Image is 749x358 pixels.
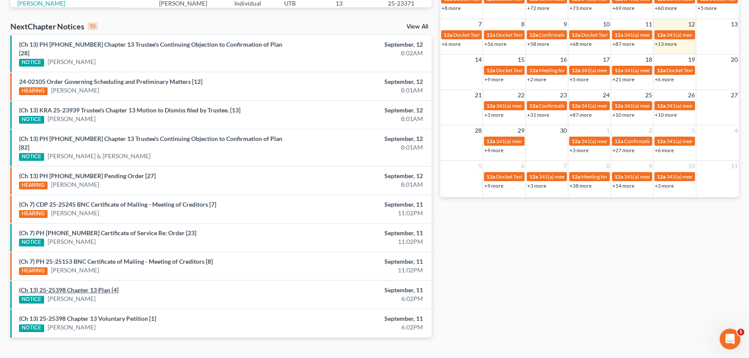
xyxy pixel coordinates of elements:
[612,112,634,118] a: +10 more
[407,24,428,30] a: View All
[48,115,96,123] a: [PERSON_NAME]
[19,78,202,85] a: 24-02105 Order Governing Scheduling and Preliminary Matters [12]
[624,138,722,144] span: Confirmation hearing for [PERSON_NAME]
[624,67,707,74] span: 341(a) meeting for [PERSON_NAME]
[612,147,634,153] a: +27 more
[559,125,568,136] span: 30
[474,90,483,100] span: 21
[559,54,568,65] span: 16
[48,237,96,246] a: [PERSON_NAME]
[294,49,423,58] div: 8:02AM
[487,173,495,180] span: 12a
[655,182,674,189] a: +3 more
[19,153,44,161] div: NOTICE
[477,19,483,29] span: 7
[602,90,611,100] span: 24
[496,173,619,180] span: Docket Text: for [PERSON_NAME] & [PERSON_NAME]
[484,182,503,189] a: +9 more
[570,147,589,153] a: +3 more
[294,134,423,143] div: September, 12
[657,173,666,180] span: 12a
[19,267,48,275] div: HEARING
[19,210,48,218] div: HEARING
[655,5,677,11] a: +60 more
[520,19,525,29] span: 8
[529,32,538,38] span: 12a
[19,116,44,124] div: NOTICE
[19,324,44,332] div: NOTICE
[442,41,461,47] a: +6 more
[572,102,580,109] span: 12a
[563,161,568,171] span: 7
[294,77,423,86] div: September, 12
[648,125,653,136] span: 2
[570,112,592,118] a: +87 more
[527,5,549,11] a: +72 more
[657,32,666,38] span: 12a
[294,86,423,95] div: 8:01AM
[581,102,665,109] span: 341(a) meeting for [PERSON_NAME]
[657,102,666,109] span: 12a
[529,102,538,109] span: 12a
[605,125,611,136] span: 1
[19,135,282,151] a: (Ch 13) PH [PHONE_NUMBER] Chapter 13 Trustee's Continuing Objection to Confirmation of Plan [82]
[527,112,549,118] a: +31 more
[496,138,579,144] span: 341(a) meeting for [PERSON_NAME]
[19,258,213,265] a: (Ch 7) PH 25-25153 BNC Certificate of Mailing - Meeting of Creditors [8]
[474,54,483,65] span: 14
[453,32,576,38] span: Docket Text: for [PERSON_NAME] & [PERSON_NAME]
[527,76,546,83] a: +2 more
[19,87,48,95] div: HEARING
[644,19,653,29] span: 11
[687,90,696,100] span: 26
[570,76,589,83] a: +5 more
[572,173,580,180] span: 12a
[527,41,549,47] a: +58 more
[294,266,423,275] div: 11:02PM
[730,161,739,171] span: 11
[294,323,423,332] div: 6:02PM
[572,32,580,38] span: 12a
[698,5,717,11] a: +5 more
[444,32,452,38] span: 12a
[581,173,649,180] span: Meeting for [PERSON_NAME]
[294,209,423,217] div: 11:02PM
[487,102,495,109] span: 12a
[496,67,573,74] span: Docket Text: for [PERSON_NAME]
[570,41,592,47] a: +68 more
[51,180,99,189] a: [PERSON_NAME]
[581,32,659,38] span: Docket Text: for [PERSON_NAME]
[655,147,674,153] a: +6 more
[517,125,525,136] span: 29
[648,161,653,171] span: 9
[496,102,579,109] span: 341(a) meeting for [PERSON_NAME]
[570,5,592,11] a: +73 more
[294,257,423,266] div: September, 11
[605,161,611,171] span: 8
[602,54,611,65] span: 17
[517,90,525,100] span: 22
[539,102,637,109] span: Confirmation hearing for [PERSON_NAME]
[294,106,423,115] div: September, 12
[294,229,423,237] div: September, 11
[294,286,423,294] div: September, 11
[733,125,739,136] span: 4
[527,182,546,189] a: +3 more
[615,173,623,180] span: 12a
[294,180,423,189] div: 8:01AM
[687,19,696,29] span: 12
[51,86,99,95] a: [PERSON_NAME]
[19,172,156,179] a: (Ch 13) PH [PHONE_NUMBER] Pending Order [27]
[539,67,607,74] span: Meeting for [PERSON_NAME]
[529,173,538,180] span: 12a
[51,209,99,217] a: [PERSON_NAME]
[294,40,423,49] div: September, 12
[655,112,677,118] a: +10 more
[487,32,495,38] span: 12a
[520,161,525,171] span: 6
[496,32,573,38] span: Docket Text: for [PERSON_NAME]
[657,138,666,144] span: 12a
[687,54,696,65] span: 19
[655,41,677,47] a: +13 more
[572,138,580,144] span: 12a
